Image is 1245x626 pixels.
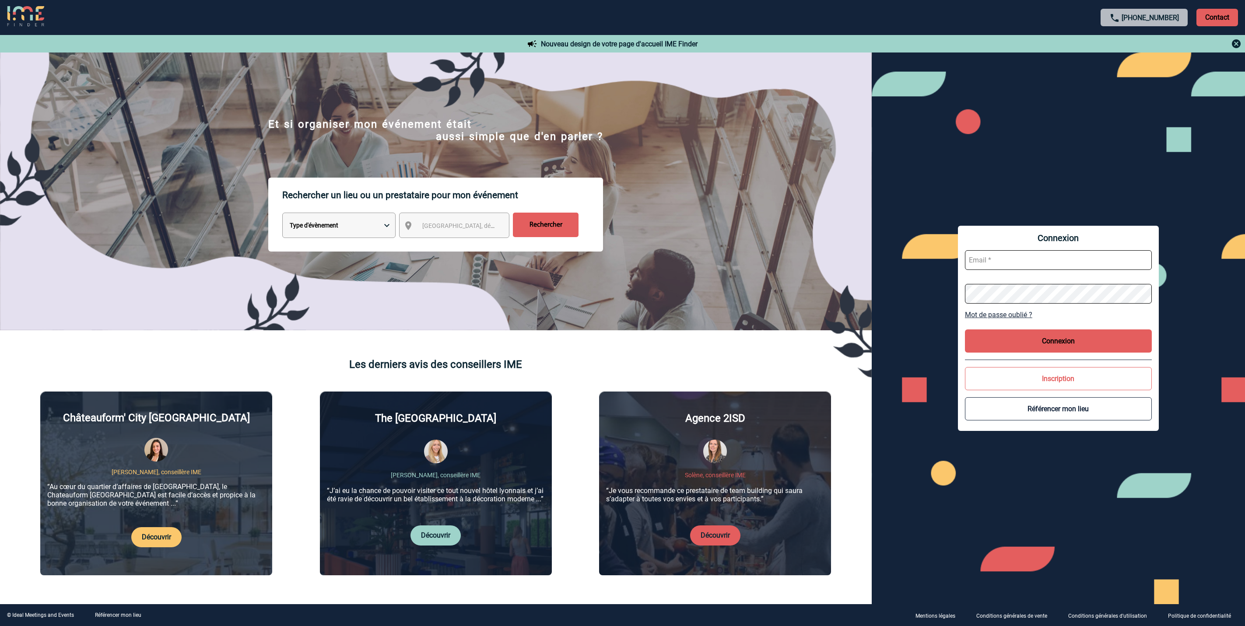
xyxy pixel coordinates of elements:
[422,222,544,229] span: [GEOGRAPHIC_DATA], département, région...
[1061,611,1161,619] a: Conditions générales d'utilisation
[7,612,74,618] div: © Ideal Meetings and Events
[1109,13,1120,23] img: call-24-px.png
[1068,613,1147,619] p: Conditions générales d'utilisation
[965,367,1152,390] button: Inscription
[1161,611,1245,619] a: Politique de confidentialité
[915,613,955,619] p: Mentions légales
[1168,613,1231,619] p: Politique de confidentialité
[969,611,1061,619] a: Conditions générales de vente
[976,613,1047,619] p: Conditions générales de vente
[965,329,1152,353] button: Connexion
[965,233,1152,243] span: Connexion
[282,178,603,213] p: Rechercher un lieu ou un prestataire pour mon événement
[513,213,579,237] input: Rechercher
[908,611,969,619] a: Mentions légales
[1122,14,1179,22] a: [PHONE_NUMBER]
[1196,9,1238,26] p: Contact
[965,397,1152,420] button: Référencer mon lieu
[95,612,141,618] a: Référencer mon lieu
[965,311,1152,319] a: Mot de passe oublié ?
[965,250,1152,270] input: Email *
